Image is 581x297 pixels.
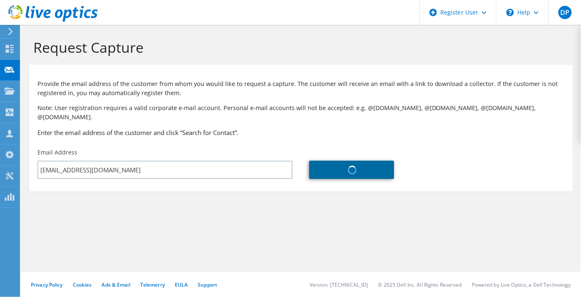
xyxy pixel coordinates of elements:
p: Note: User registration requires a valid corporate e-mail account. Personal e-mail accounts will ... [37,103,564,122]
a: Cookies [73,281,92,288]
a: Ads & Email [102,281,130,288]
a: Privacy Policy [31,281,63,288]
h1: Request Capture [33,39,564,56]
label: Email Address [37,148,77,157]
h3: Enter the email address of the customer and click “Search for Contact”. [37,128,564,137]
li: Powered by Live Optics, a Dell Technology [472,281,571,288]
li: Version: [TECHNICAL_ID] [310,281,368,288]
svg: \n [507,9,514,16]
span: DP [559,6,572,19]
a: Search for Contact [309,161,394,179]
a: Telemetry [140,281,165,288]
p: Provide the email address of the customer from whom you would like to request a capture. The cust... [37,79,564,98]
a: EULA [175,281,188,288]
a: Support [198,281,217,288]
li: © 2025 Dell Inc. All Rights Reserved [378,281,462,288]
